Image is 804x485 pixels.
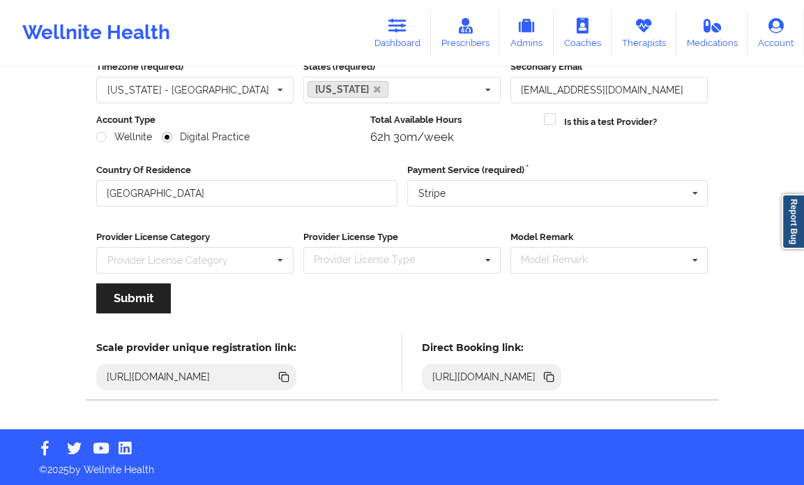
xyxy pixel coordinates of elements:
[517,252,607,268] div: Model Remark
[499,10,554,56] a: Admins
[96,113,361,127] label: Account Type
[107,255,228,265] div: Provider License Category
[96,60,294,74] label: Timezone (required)
[29,453,775,477] p: © 2025 by Wellnite Health
[510,230,708,244] label: Model Remark
[107,85,269,95] div: [US_STATE] - [GEOGRAPHIC_DATA]
[554,10,612,56] a: Coaches
[308,81,388,98] a: [US_STATE]
[303,60,501,74] label: States (required)
[101,370,216,384] div: [URL][DOMAIN_NAME]
[407,163,708,177] label: Payment Service (required)
[422,341,562,354] h5: Direct Booking link:
[510,77,708,103] input: Email
[96,283,171,313] button: Submit
[310,252,435,268] div: Provider License Type
[96,230,294,244] label: Provider License Category
[370,113,534,127] label: Total Available Hours
[676,10,748,56] a: Medications
[162,131,250,143] label: Digital Practice
[431,10,500,56] a: Prescribers
[370,130,534,144] div: 62h 30m/week
[564,115,657,129] label: Is this a test Provider?
[96,341,296,354] h5: Scale provider unique registration link:
[303,230,501,244] label: Provider License Type
[748,10,804,56] a: Account
[612,10,676,56] a: Therapists
[96,131,152,143] label: Wellnite
[418,188,446,198] div: Stripe
[96,163,397,177] label: Country Of Residence
[364,10,431,56] a: Dashboard
[782,194,804,249] a: Report Bug
[510,60,708,74] label: Secondary Email
[427,370,542,384] div: [URL][DOMAIN_NAME]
